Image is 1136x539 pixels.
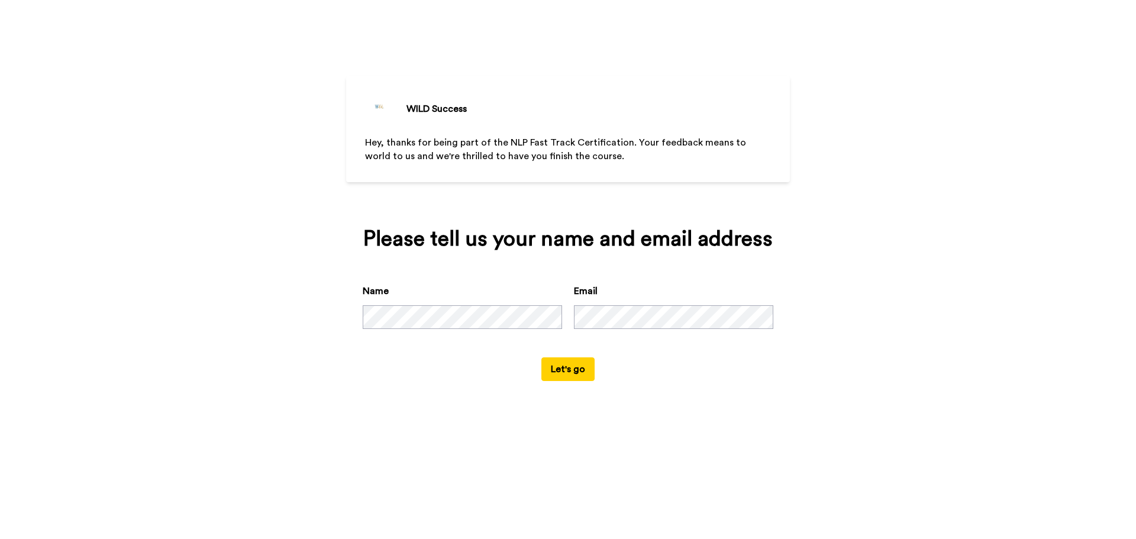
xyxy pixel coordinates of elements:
div: WILD Success [406,102,467,116]
div: Please tell us your name and email address [363,227,773,251]
span: Hey, thanks for being part of the NLP Fast Track Certification. Your feedback means to world to u... [365,138,748,161]
label: Name [363,284,389,298]
label: Email [574,284,598,298]
button: Let's go [541,357,595,381]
